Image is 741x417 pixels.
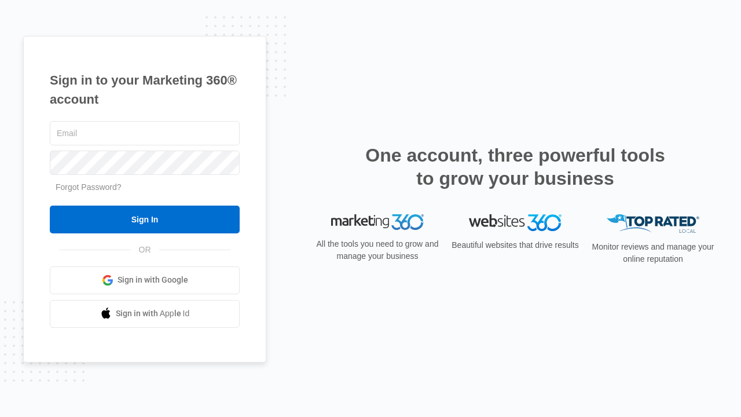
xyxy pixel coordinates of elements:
[331,214,424,231] img: Marketing 360
[50,121,240,145] input: Email
[56,182,122,192] a: Forgot Password?
[469,214,562,231] img: Websites 360
[450,239,580,251] p: Beautiful websites that drive results
[50,300,240,328] a: Sign in with Apple Id
[131,244,159,256] span: OR
[362,144,669,190] h2: One account, three powerful tools to grow your business
[118,274,188,286] span: Sign in with Google
[50,266,240,294] a: Sign in with Google
[588,241,718,265] p: Monitor reviews and manage your online reputation
[50,71,240,109] h1: Sign in to your Marketing 360® account
[50,206,240,233] input: Sign In
[116,308,190,320] span: Sign in with Apple Id
[313,238,442,262] p: All the tools you need to grow and manage your business
[607,214,699,233] img: Top Rated Local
